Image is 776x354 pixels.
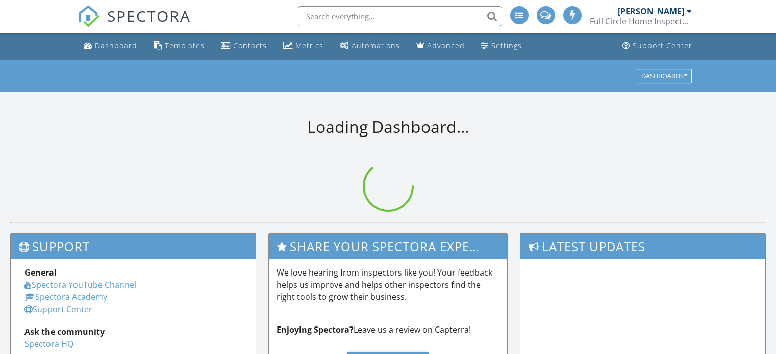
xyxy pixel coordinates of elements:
button: Dashboards [637,69,692,83]
strong: Enjoying Spectora? [277,324,354,335]
a: Automations (Advanced) [336,37,404,56]
a: Spectora HQ [24,338,73,349]
a: Spectora YouTube Channel [24,279,136,290]
div: Templates [165,41,205,50]
img: The Best Home Inspection Software - Spectora [78,5,100,28]
div: Automations [352,41,400,50]
div: Metrics [295,41,323,50]
span: SPECTORA [107,5,191,26]
a: Templates [149,37,209,56]
div: Dashboards [641,72,687,79]
h3: Share Your Spectora Experience [269,234,508,259]
a: Settings [477,37,526,56]
div: Settings [491,41,522,50]
div: Dashboard [95,41,137,50]
a: Support Center [24,304,92,315]
div: Advanced [427,41,465,50]
div: Support Center [633,41,692,50]
p: We love hearing from inspectors like you! Your feedback helps us improve and helps other inspecto... [277,266,500,303]
p: Leave us a review on Capterra! [277,323,500,336]
a: Metrics [279,37,328,56]
a: SPECTORA [78,14,191,35]
strong: General [24,267,57,278]
a: Support Center [618,37,696,56]
div: Ask the community [24,325,242,338]
a: Dashboard [80,37,141,56]
h3: Support [11,234,256,259]
div: Contacts [233,41,267,50]
a: Spectora Academy [24,291,107,303]
div: [PERSON_NAME] [618,6,684,16]
h3: Latest Updates [520,234,765,259]
div: Full Circle Home Inspectors [590,16,692,26]
a: Contacts [217,37,271,56]
input: Search everything... [298,6,502,26]
a: Advanced [412,37,469,56]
